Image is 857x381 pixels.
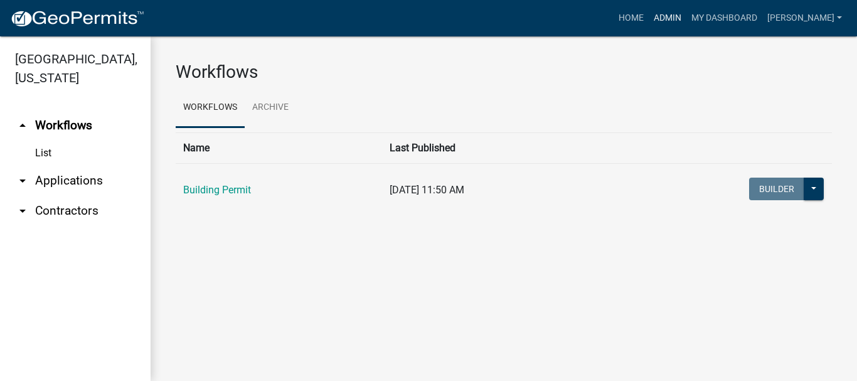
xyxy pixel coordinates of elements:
[176,88,245,128] a: Workflows
[382,132,605,163] th: Last Published
[762,6,847,30] a: [PERSON_NAME]
[649,6,686,30] a: Admin
[15,203,30,218] i: arrow_drop_down
[15,173,30,188] i: arrow_drop_down
[614,6,649,30] a: Home
[176,62,832,83] h3: Workflows
[183,184,251,196] a: Building Permit
[15,118,30,133] i: arrow_drop_up
[390,184,464,196] span: [DATE] 11:50 AM
[176,132,382,163] th: Name
[686,6,762,30] a: My Dashboard
[245,88,296,128] a: Archive
[749,178,804,200] button: Builder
